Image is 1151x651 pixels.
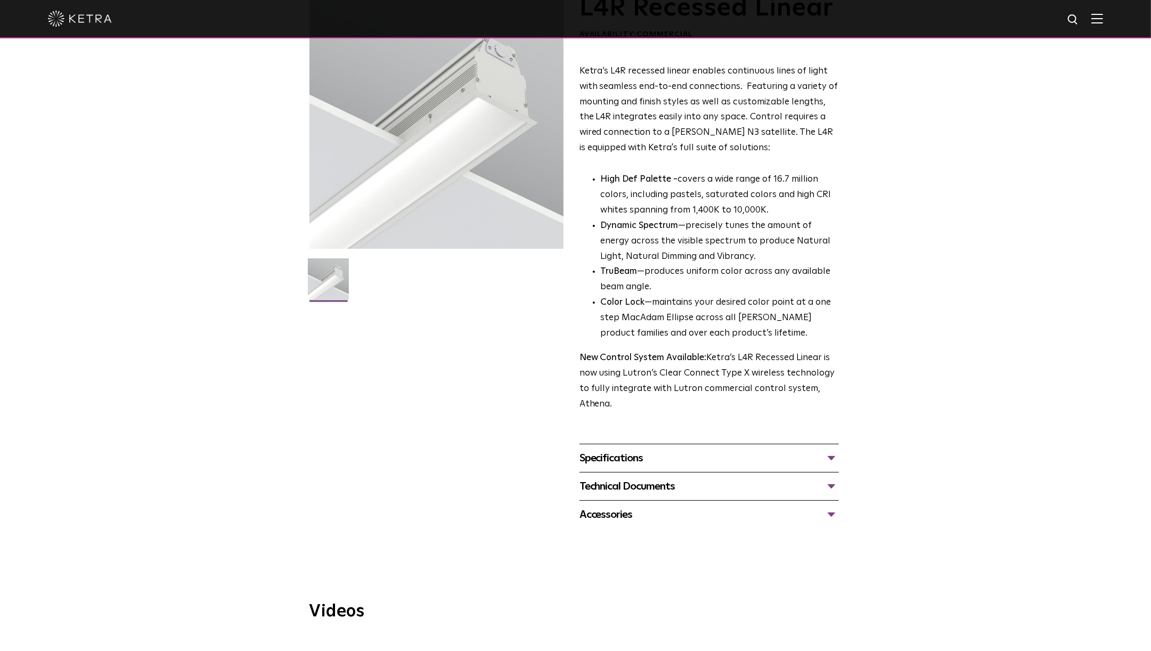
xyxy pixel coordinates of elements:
[601,264,839,295] li: —produces uniform color across any available beam angle.
[579,353,707,362] strong: New Control System Available:
[308,258,349,307] img: L4R-2021-Web-Square
[579,478,839,495] div: Technical Documents
[601,295,839,341] li: —maintains your desired color point at a one step MacAdam Ellipse across all [PERSON_NAME] produc...
[579,64,839,156] p: Ketra’s L4R recessed linear enables continuous lines of light with seamless end-to-end connection...
[601,218,839,265] li: —precisely tunes the amount of energy across the visible spectrum to produce Natural Light, Natur...
[1091,13,1103,23] img: Hamburger%20Nav.svg
[579,506,839,523] div: Accessories
[601,172,839,218] p: covers a wide range of 16.7 million colors, including pastels, saturated colors and high CRI whit...
[601,221,679,230] strong: Dynamic Spectrum
[309,603,842,620] h3: Videos
[579,351,839,412] p: Ketra’s L4R Recessed Linear is now using Lutron’s Clear Connect Type X wireless technology to ful...
[601,298,645,307] strong: Color Lock
[601,267,638,276] strong: TruBeam
[579,450,839,467] div: Specifications
[48,11,112,27] img: ketra-logo-2019-white
[601,175,678,184] strong: High Def Palette -
[1067,13,1080,27] img: search icon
